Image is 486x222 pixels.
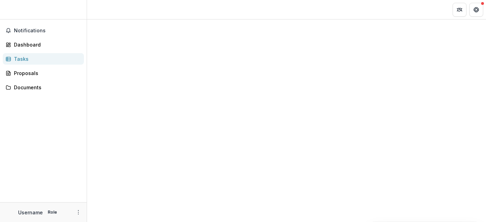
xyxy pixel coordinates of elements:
a: Tasks [3,53,84,65]
button: Get Help [469,3,483,17]
div: Dashboard [14,41,78,48]
button: Partners [453,3,467,17]
div: Documents [14,84,78,91]
button: Notifications [3,25,84,36]
a: Documents [3,82,84,93]
button: More [74,208,83,216]
p: Role [46,209,59,215]
div: Proposals [14,69,78,77]
div: Tasks [14,55,78,63]
a: Dashboard [3,39,84,50]
span: Notifications [14,28,81,34]
p: Username [18,209,43,216]
a: Proposals [3,67,84,79]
